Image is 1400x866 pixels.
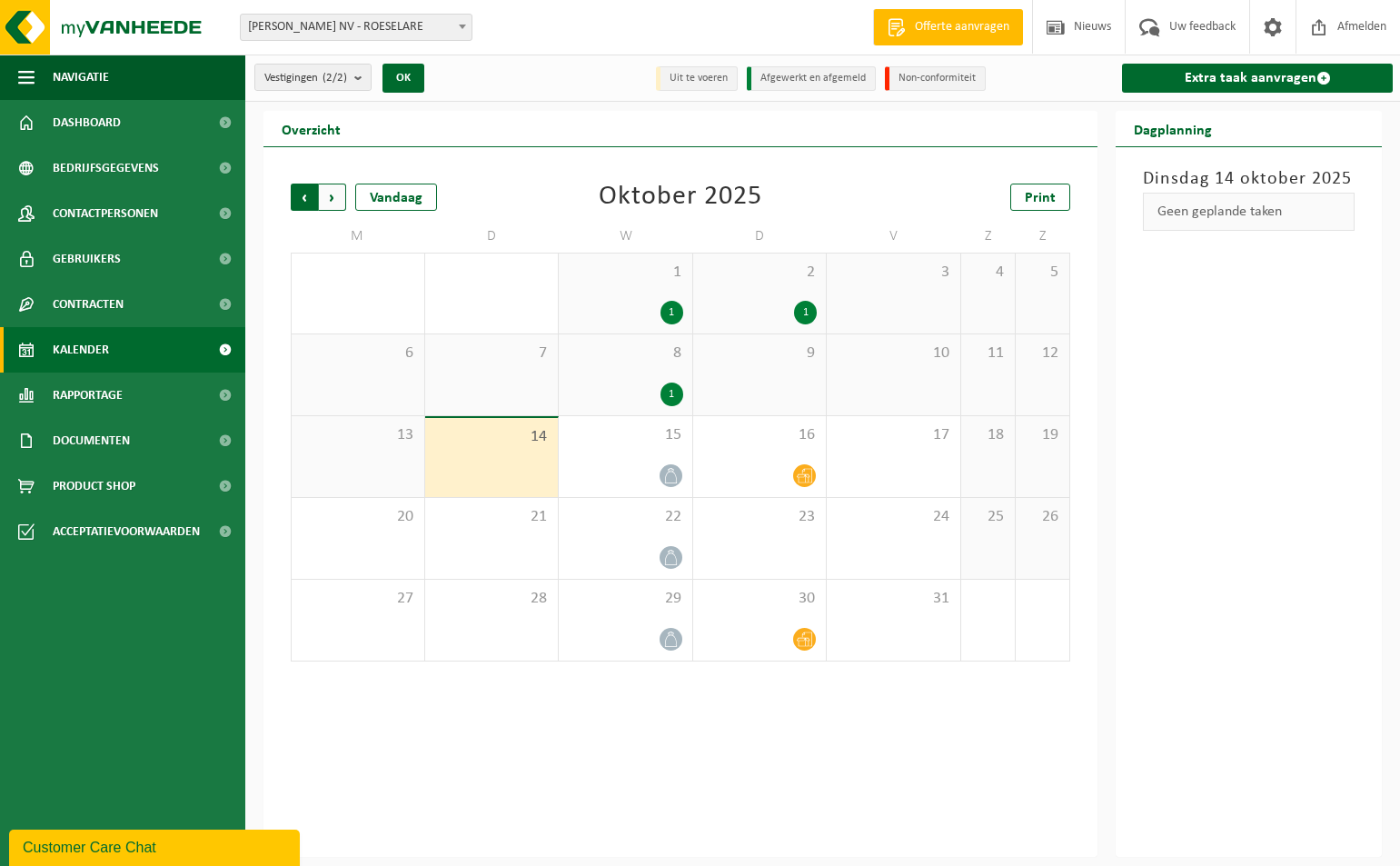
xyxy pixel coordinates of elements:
div: 1 [794,301,817,324]
span: 24 [836,507,951,527]
span: 16 [702,425,818,445]
span: Product Shop [53,463,135,509]
span: 14 [434,427,550,447]
span: 10 [836,343,951,363]
span: 12 [1025,343,1060,363]
span: Vestigingen [264,65,347,92]
span: Documenten [53,418,130,463]
li: Uit te voeren [656,66,738,91]
span: 22 [568,507,683,527]
span: 18 [970,425,1006,445]
div: 1 [660,383,683,406]
span: 25 [970,507,1006,527]
span: Vorige [291,184,318,211]
span: 3 [836,263,951,283]
span: 11 [970,343,1006,363]
span: 15 [568,425,683,445]
span: 28 [434,589,550,609]
count: (2/2) [323,72,347,84]
span: 8 [568,343,683,363]
span: LUCIEN BERTELOOT NV - ROESELARE [241,15,472,40]
div: Oktober 2025 [599,184,762,211]
span: Print [1025,191,1056,205]
span: 1 [568,263,683,283]
span: 9 [702,343,818,363]
td: W [559,220,693,253]
td: M [291,220,425,253]
span: 6 [301,343,415,363]
span: Volgende [319,184,346,211]
a: Extra taak aanvragen [1122,64,1393,93]
span: 27 [301,589,415,609]
span: Bedrijfsgegevens [53,145,159,191]
span: Kalender [53,327,109,373]
span: 21 [434,507,550,527]
h2: Overzicht [263,111,359,146]
span: 23 [702,507,818,527]
span: 5 [1025,263,1060,283]
span: 26 [1025,507,1060,527]
li: Non-conformiteit [885,66,986,91]
span: Dashboard [53,100,121,145]
div: 1 [660,301,683,324]
span: Contracten [53,282,124,327]
td: Z [1016,220,1070,253]
td: V [827,220,961,253]
button: Vestigingen(2/2) [254,64,372,91]
span: Acceptatievoorwaarden [53,509,200,554]
span: Gebruikers [53,236,121,282]
iframe: chat widget [9,826,303,866]
span: Contactpersonen [53,191,158,236]
span: 4 [970,263,1006,283]
a: Print [1010,184,1070,211]
span: 31 [836,589,951,609]
td: Z [961,220,1016,253]
span: 19 [1025,425,1060,445]
h3: Dinsdag 14 oktober 2025 [1143,165,1355,193]
span: 17 [836,425,951,445]
li: Afgewerkt en afgemeld [747,66,876,91]
div: Geen geplande taken [1143,193,1355,231]
span: 30 [702,589,818,609]
span: 7 [434,343,550,363]
span: 29 [568,589,683,609]
h2: Dagplanning [1116,111,1230,146]
span: LUCIEN BERTELOOT NV - ROESELARE [240,14,472,41]
span: 2 [702,263,818,283]
td: D [425,220,560,253]
div: Vandaag [355,184,437,211]
a: Offerte aanvragen [873,9,1023,45]
span: Rapportage [53,373,123,418]
span: 13 [301,425,415,445]
button: OK [382,64,424,93]
span: Navigatie [53,55,109,100]
span: Offerte aanvragen [910,18,1014,36]
span: 20 [301,507,415,527]
td: D [693,220,828,253]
